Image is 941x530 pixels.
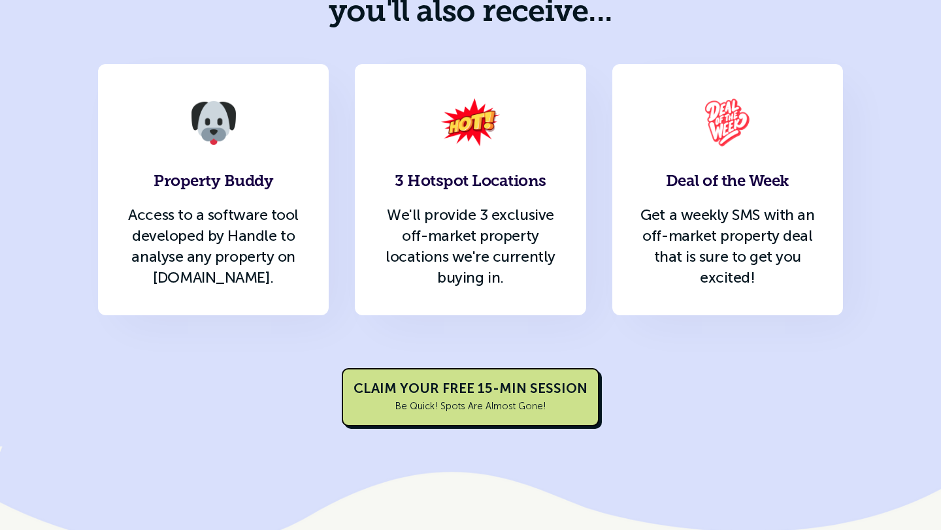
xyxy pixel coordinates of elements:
[342,368,599,426] a: CLAIM YOUR FREE 15-MIN SESSIONBe quick! Spots are almost gone!
[386,206,555,287] span: We'll provide 3 exclusive off-market property locations we're currently buying in.
[633,170,822,194] h6: Deal of the Week
[633,204,822,288] p: Get a weekly SMS with an off-market property deal that is sure to get you excited!
[119,170,308,194] h6: Property Buddy
[395,400,546,412] span: Be quick! Spots are almost gone!
[128,206,299,287] span: Access to a software tool developed by Handle to analyse any property on [DOMAIN_NAME].
[376,170,565,194] h6: 3 Hotspot Locations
